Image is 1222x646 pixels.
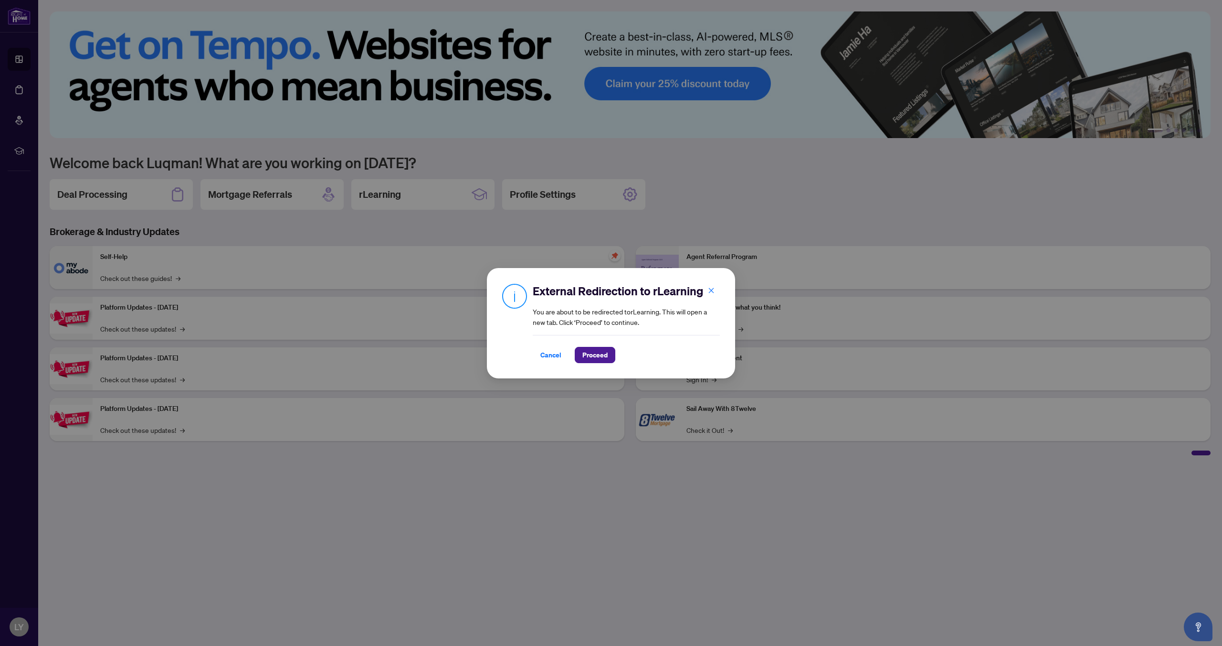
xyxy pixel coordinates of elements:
[533,283,720,299] h2: External Redirection to rLearning
[575,347,615,363] button: Proceed
[708,287,715,293] span: close
[533,283,720,363] div: You are about to be redirected to rLearning . This will open a new tab. Click ‘Proceed’ to continue.
[502,283,527,309] img: Info Icon
[1184,613,1212,641] button: Open asap
[540,347,561,363] span: Cancel
[533,347,569,363] button: Cancel
[582,347,608,363] span: Proceed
